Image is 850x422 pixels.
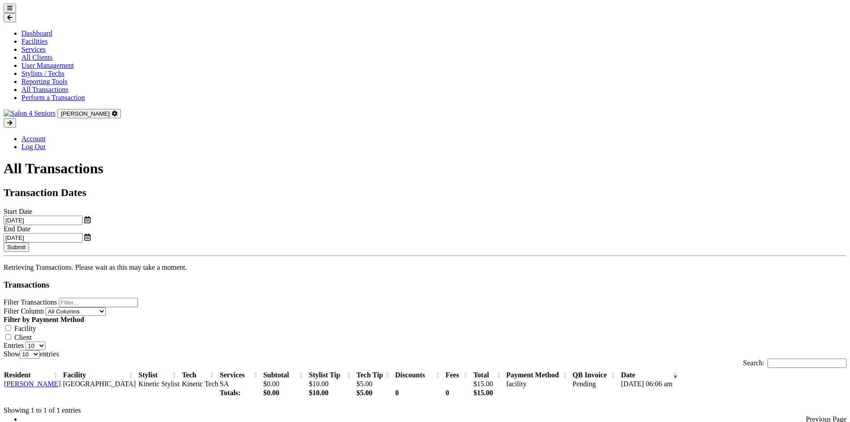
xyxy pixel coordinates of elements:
[356,389,395,397] th: $5.00
[572,380,596,388] span: Pending
[220,380,263,389] td: SA
[4,208,32,215] label: Start Date
[767,359,846,368] input: Search:
[21,86,68,93] a: All Transactions
[62,380,138,389] td: [GEOGRAPHIC_DATA]
[621,371,683,380] th: Date: activate to sort column ascending
[473,389,506,397] th: $15.00
[308,371,356,380] th: Stylist Tip: activate to sort column ascending
[4,400,846,414] div: Showing 1 to 1 of 1 entries
[4,160,846,177] h1: All Transactions
[395,389,445,397] th: 0
[4,371,62,380] th: Resident: activate to sort column ascending
[263,380,308,389] td: $0.00
[395,371,445,380] th: Discounts: activate to sort column ascending
[21,135,46,142] a: Account
[445,371,473,380] th: Fees: activate to sort column ascending
[59,298,138,307] input: Filter...
[21,38,48,45] a: Facilities
[21,54,53,61] a: All Clients
[743,359,846,367] label: Search:
[4,298,57,306] label: Filter Transactions
[21,78,67,85] a: Reporting Tools
[21,70,64,77] a: Stylists / Techs
[220,371,263,380] th: Services: activate to sort column ascending
[61,110,110,117] span: [PERSON_NAME]
[4,263,846,272] p: Retrieving Transactions. Please wait as this may take a moment.
[356,371,395,380] th: Tech Tip: activate to sort column ascending
[21,94,85,101] a: Perform a Transaction
[21,62,74,69] a: User Management
[308,380,356,389] td: $10.00
[182,380,220,389] td: Kinetic Tech
[445,389,473,397] th: 0
[4,216,83,225] input: Select Date
[84,234,91,241] a: toggle
[14,334,32,341] label: Client
[263,389,308,397] th: $0.00
[138,380,181,389] td: Kinetic Stylist
[20,350,40,359] select: Showentries
[4,350,59,358] label: Show entries
[57,109,120,118] button: [PERSON_NAME]
[4,187,846,199] h2: Transaction Dates
[4,280,846,290] h3: Transactions
[4,342,24,349] label: Entries
[473,371,506,380] th: Total: activate to sort column ascending
[138,371,181,380] th: Stylist: activate to sort column ascending
[62,371,138,380] th: Facility: activate to sort column ascending
[21,143,46,150] a: Log Out
[182,371,220,380] th: Tech: activate to sort column ascending
[14,325,36,332] label: Facility
[4,307,44,315] label: Filter Column
[84,216,91,224] a: toggle
[356,380,395,389] td: $5.00
[506,380,572,389] td: facility
[572,371,621,380] th: QB Invoice: activate to sort column ascending
[4,233,83,242] input: Select Date
[220,389,241,397] strong: Totals:
[506,371,572,380] th: Payment Method: activate to sort column ascending
[263,371,308,380] th: Subtotal: activate to sort column ascending
[4,242,29,252] button: Submit
[473,380,506,389] td: $15.00
[4,109,55,117] img: Salon 4 Seniors
[308,389,356,397] th: $10.00
[4,225,30,233] label: End Date
[4,316,84,323] strong: Filter by Payment Method
[21,29,52,37] a: Dashboard
[621,380,683,389] td: [DATE] 06:06 am
[21,46,46,53] a: Services
[4,380,61,388] a: [PERSON_NAME]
